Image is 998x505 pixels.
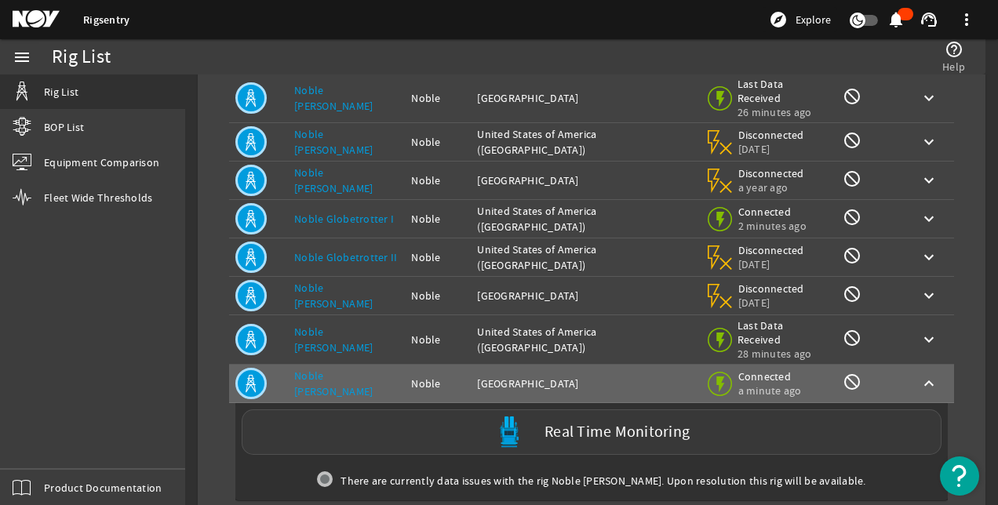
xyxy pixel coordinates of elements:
[545,424,690,441] label: Real Time Monitoring
[477,242,691,273] div: United States of America ([GEOGRAPHIC_DATA])
[411,173,464,188] div: Noble
[494,416,525,448] img: Bluepod.svg
[887,10,905,29] mat-icon: notifications
[948,1,985,38] button: more_vert
[235,461,948,500] div: There are currently data issues with the rig Noble [PERSON_NAME]. Upon resolution this rig will b...
[738,318,827,347] span: Last Data Received
[738,243,805,257] span: Disconnected
[940,456,979,496] button: Open Resource Center
[477,90,691,106] div: [GEOGRAPHIC_DATA]
[411,249,464,265] div: Noble
[294,212,394,226] a: Noble Globetrotter I
[942,59,965,74] span: Help
[44,119,84,135] span: BOP List
[411,90,464,106] div: Noble
[235,409,948,455] a: Real Time Monitoring
[52,49,111,65] div: Rig List
[477,288,691,303] div: [GEOGRAPHIC_DATA]
[411,376,464,391] div: Noble
[843,131,861,150] mat-icon: Rig Monitoring not available for this rig
[738,166,805,180] span: Disconnected
[294,250,397,264] a: Noble Globetrotter II
[411,332,464,347] div: Noble
[738,383,805,398] span: a minute ago
[843,208,861,227] mat-icon: Rig Monitoring not available for this rig
[294,165,373,195] a: Noble [PERSON_NAME]
[920,10,938,29] mat-icon: support_agent
[477,126,691,158] div: United States of America ([GEOGRAPHIC_DATA])
[796,12,831,27] span: Explore
[769,10,788,29] mat-icon: explore
[843,285,861,303] mat-icon: Rig Monitoring not available for this rig
[920,374,938,393] mat-icon: keyboard_arrow_up
[738,105,827,119] span: 26 minutes ago
[738,369,805,383] span: Connected
[477,324,691,355] div: United States of America ([GEOGRAPHIC_DATA])
[920,248,938,267] mat-icon: keyboard_arrow_down
[920,89,938,107] mat-icon: keyboard_arrow_down
[920,133,938,151] mat-icon: keyboard_arrow_down
[13,48,31,67] mat-icon: menu
[738,347,827,361] span: 28 minutes ago
[920,209,938,228] mat-icon: keyboard_arrow_down
[83,13,129,27] a: Rigsentry
[738,77,827,105] span: Last Data Received
[945,40,963,59] mat-icon: help_outline
[44,480,162,496] span: Product Documentation
[317,471,333,487] img: grey.svg
[294,325,373,354] a: Noble [PERSON_NAME]
[738,180,805,194] span: a year ago
[477,376,691,391] div: [GEOGRAPHIC_DATA]
[738,257,805,271] span: [DATE]
[920,286,938,305] mat-icon: keyboard_arrow_down
[294,127,373,157] a: Noble [PERSON_NAME]
[411,211,464,227] div: Noble
[920,171,938,190] mat-icon: keyboard_arrow_down
[738,142,805,156] span: [DATE]
[477,203,691,234] div: United States of America ([GEOGRAPHIC_DATA])
[920,330,938,349] mat-icon: keyboard_arrow_down
[738,219,807,233] span: 2 minutes ago
[44,84,78,100] span: Rig List
[738,205,807,219] span: Connected
[738,128,805,142] span: Disconnected
[763,7,837,32] button: Explore
[843,329,861,347] mat-icon: Rig Monitoring not available for this rig
[411,288,464,303] div: Noble
[843,169,861,188] mat-icon: Rig Monitoring not available for this rig
[411,134,464,150] div: Noble
[44,154,159,170] span: Equipment Comparison
[44,190,152,205] span: Fleet Wide Thresholds
[843,372,861,391] mat-icon: Rig Monitoring not available for this rig
[738,282,805,296] span: Disconnected
[477,173,691,188] div: [GEOGRAPHIC_DATA]
[294,83,373,113] a: Noble [PERSON_NAME]
[843,87,861,106] mat-icon: Rig Monitoring not available for this rig
[294,369,373,398] a: Noble [PERSON_NAME]
[294,281,373,311] a: Noble [PERSON_NAME]
[843,246,861,265] mat-icon: Rig Monitoring not available for this rig
[738,296,805,310] span: [DATE]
